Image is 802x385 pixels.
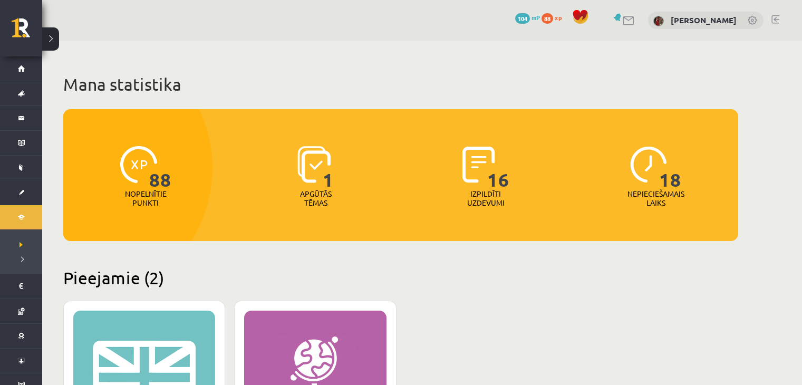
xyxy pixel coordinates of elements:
[555,13,562,22] span: xp
[542,13,567,22] a: 88 xp
[630,146,667,183] img: icon-clock-7be60019b62300814b6bd22b8e044499b485619524d84068768e800edab66f18.svg
[149,146,171,189] span: 88
[295,189,336,207] p: Apgūtās tēmas
[515,13,530,24] span: 104
[297,146,331,183] img: icon-learned-topics-4a711ccc23c960034f471b6e78daf4a3bad4a20eaf4de84257b87e66633f6470.svg
[125,189,167,207] p: Nopelnītie punkti
[653,16,664,26] img: Vitālijs Kapustins
[120,146,157,183] img: icon-xp-0682a9bc20223a9ccc6f5883a126b849a74cddfe5390d2b41b4391c66f2066e7.svg
[627,189,684,207] p: Nepieciešamais laiks
[659,146,681,189] span: 18
[542,13,553,24] span: 88
[323,146,334,189] span: 1
[487,146,509,189] span: 16
[63,267,738,288] h2: Pieejamie (2)
[63,74,738,95] h1: Mana statistika
[671,15,737,25] a: [PERSON_NAME]
[12,18,42,45] a: Rīgas 1. Tālmācības vidusskola
[515,13,540,22] a: 104 mP
[465,189,506,207] p: Izpildīti uzdevumi
[462,146,495,183] img: icon-completed-tasks-ad58ae20a441b2904462921112bc710f1caf180af7a3daa7317a5a94f2d26646.svg
[532,13,540,22] span: mP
